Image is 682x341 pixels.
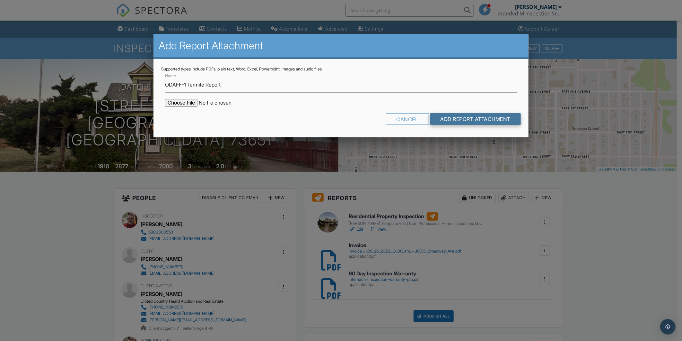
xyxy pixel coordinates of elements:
label: Name [165,73,176,79]
h2: Add Report Attachment [159,39,523,52]
div: Supported types include PDFs, plain text, Word, Excel, Powerpoint, images and audio files. [161,67,521,72]
div: Open Intercom Messenger [660,319,676,335]
input: Add Report Attachment [430,113,521,125]
div: Cancel [386,113,429,125]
